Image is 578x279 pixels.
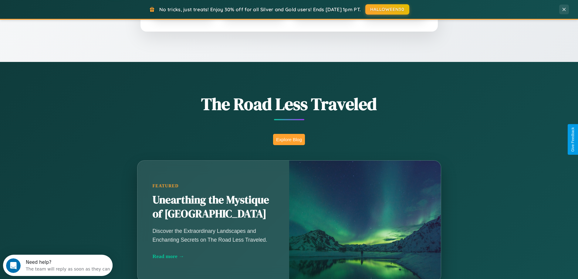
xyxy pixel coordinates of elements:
button: HALLOWEEN30 [365,4,409,15]
p: Discover the Extraordinary Landscapes and Enchanting Secrets on The Road Less Traveled. [153,227,274,244]
iframe: Intercom live chat discovery launcher [3,255,113,276]
div: Give Feedback [571,127,575,152]
h1: The Road Less Traveled [107,92,471,116]
div: Read more → [153,253,274,260]
div: Open Intercom Messenger [2,2,113,19]
iframe: Intercom live chat [6,258,21,273]
button: Explore Blog [273,134,305,145]
div: Featured [153,183,274,189]
span: No tricks, just treats! Enjoy 30% off for all Silver and Gold users! Ends [DATE] 1pm PT. [159,6,361,12]
h2: Unearthing the Mystique of [GEOGRAPHIC_DATA] [153,193,274,221]
div: Need help? [23,5,107,10]
div: The team will reply as soon as they can [23,10,107,16]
